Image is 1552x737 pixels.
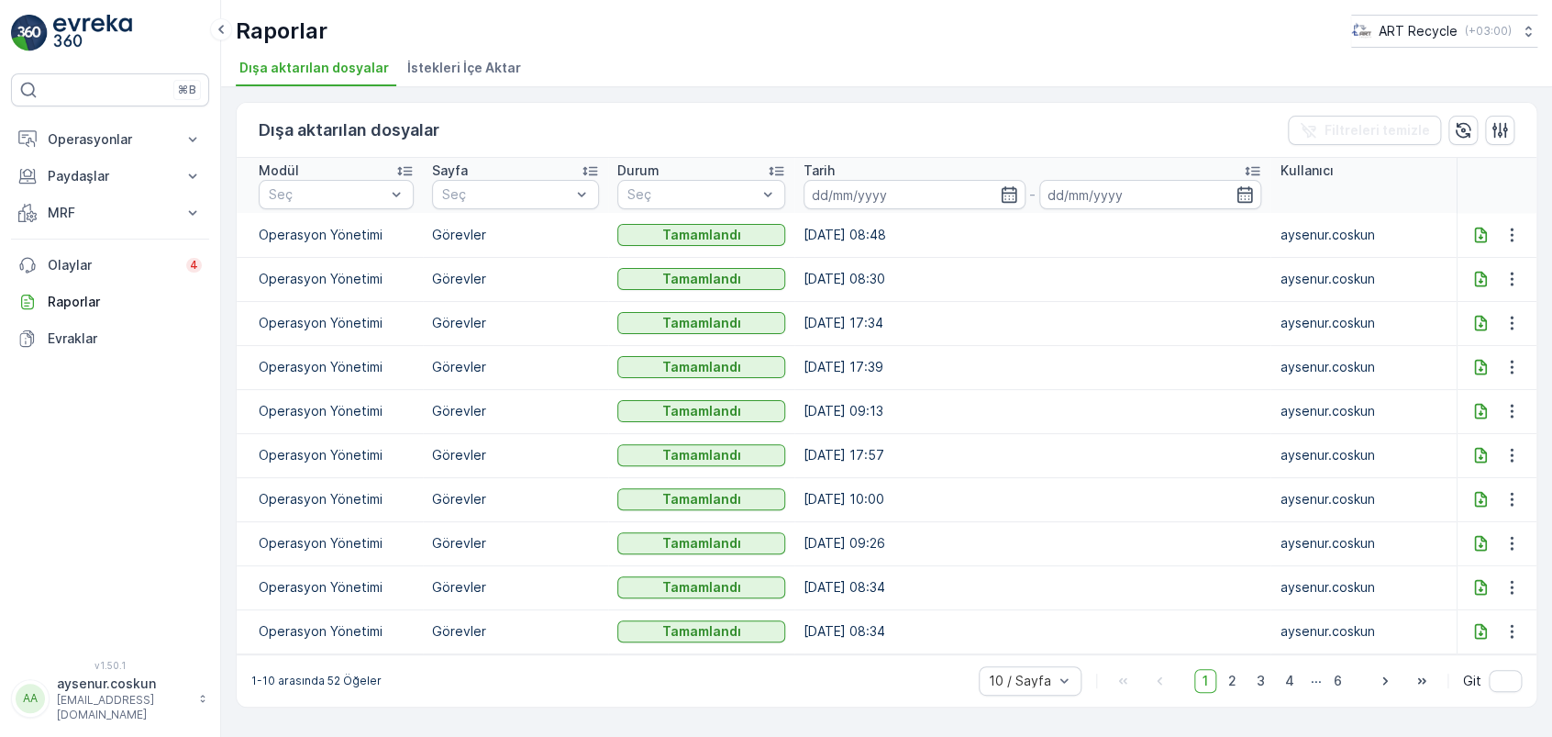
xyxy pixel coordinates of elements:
[1280,578,1447,597] p: aysenur.coskun
[1029,184,1036,206] p: -
[57,675,189,693] p: aysenur.coskun
[794,565,1271,609] td: [DATE] 08:34
[617,224,785,246] button: Tamamlandı
[11,195,209,231] button: MRF
[661,226,740,244] p: Tamamlandı
[794,257,1271,301] td: [DATE] 08:30
[251,674,382,688] p: 1-10 arasında 52 Öğeler
[617,488,785,510] button: Tamamlandı
[432,162,468,180] p: Sayfa
[661,402,740,420] p: Tamamlandı
[617,620,785,642] button: Tamamlandı
[617,312,785,334] button: Tamamlandı
[259,578,414,597] p: Operasyon Yönetimi
[1280,534,1447,553] p: aysenur.coskun
[794,345,1271,389] td: [DATE] 17:39
[432,622,600,641] p: Görevler
[661,314,740,332] p: Tamamlandı
[1325,669,1350,693] span: 6
[794,521,1271,565] td: [DATE] 09:26
[432,578,600,597] p: Görevler
[1248,669,1273,693] span: 3
[661,578,740,597] p: Tamamlandı
[11,121,209,158] button: Operasyonlar
[627,185,757,204] p: Seç
[794,477,1271,521] td: [DATE] 10:00
[661,534,740,553] p: Tamamlandı
[661,490,740,508] p: Tamamlandı
[1220,669,1245,693] span: 2
[11,660,209,671] span: v 1.50.1
[1288,116,1441,145] button: Filtreleri temizle
[432,270,600,288] p: Görevler
[259,314,414,332] p: Operasyon Yönetimi
[617,400,785,422] button: Tamamlandı
[48,167,172,185] p: Paydaşlar
[432,314,600,332] p: Görevler
[617,268,785,290] button: Tamamlandı
[432,534,600,553] p: Görevler
[259,534,414,553] p: Operasyon Yönetimi
[48,329,202,348] p: Evraklar
[259,226,414,244] p: Operasyon Yönetimi
[804,180,1025,209] input: dd/mm/yyyy
[259,117,439,143] p: Dışa aktarılan dosyalar
[53,15,132,51] img: logo_light-DOdMpM7g.png
[1280,314,1447,332] p: aysenur.coskun
[804,162,835,180] p: Tarih
[661,358,740,376] p: Tamamlandı
[617,356,785,378] button: Tamamlandı
[259,622,414,641] p: Operasyon Yönetimi
[259,402,414,420] p: Operasyon Yönetimi
[661,270,740,288] p: Tamamlandı
[236,17,327,46] p: Raporlar
[16,684,45,713] div: AA
[432,446,600,464] p: Görevler
[617,532,785,554] button: Tamamlandı
[432,226,600,244] p: Görevler
[259,270,414,288] p: Operasyon Yönetimi
[48,130,172,149] p: Operasyonlar
[1280,226,1447,244] p: aysenur.coskun
[661,622,740,641] p: Tamamlandı
[11,158,209,195] button: Paydaşlar
[11,320,209,357] a: Evraklar
[794,213,1271,257] td: [DATE] 08:48
[57,693,189,722] p: [EMAIL_ADDRESS][DOMAIN_NAME]
[1463,672,1481,690] span: Git
[794,609,1271,653] td: [DATE] 08:34
[617,444,785,466] button: Tamamlandı
[48,293,202,311] p: Raporlar
[794,389,1271,433] td: [DATE] 09:13
[661,446,740,464] p: Tamamlandı
[11,675,209,722] button: AAaysenur.coskun[EMAIL_ADDRESS][DOMAIN_NAME]
[1280,358,1447,376] p: aysenur.coskun
[178,83,196,97] p: ⌘B
[1351,21,1371,41] img: image_23.png
[1325,121,1430,140] p: Filtreleri temizle
[11,284,209,320] a: Raporlar
[432,402,600,420] p: Görevler
[190,258,198,273] p: 4
[617,162,660,180] p: Durum
[1277,669,1303,693] span: 4
[1280,402,1447,420] p: aysenur.coskun
[259,358,414,376] p: Operasyon Yönetimi
[1311,669,1322,693] p: ...
[259,490,414,508] p: Operasyon Yönetimi
[432,490,600,508] p: Görevler
[259,446,414,464] p: Operasyon Yönetimi
[1280,446,1447,464] p: aysenur.coskun
[442,185,571,204] p: Seç
[432,358,600,376] p: Görevler
[48,204,172,222] p: MRF
[1379,22,1458,40] p: ART Recycle
[48,256,175,274] p: Olaylar
[794,433,1271,477] td: [DATE] 17:57
[239,59,389,77] span: Dışa aktarılan dosyalar
[1194,669,1216,693] span: 1
[1280,490,1447,508] p: aysenur.coskun
[1039,180,1261,209] input: dd/mm/yyyy
[11,247,209,284] a: Olaylar4
[794,301,1271,345] td: [DATE] 17:34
